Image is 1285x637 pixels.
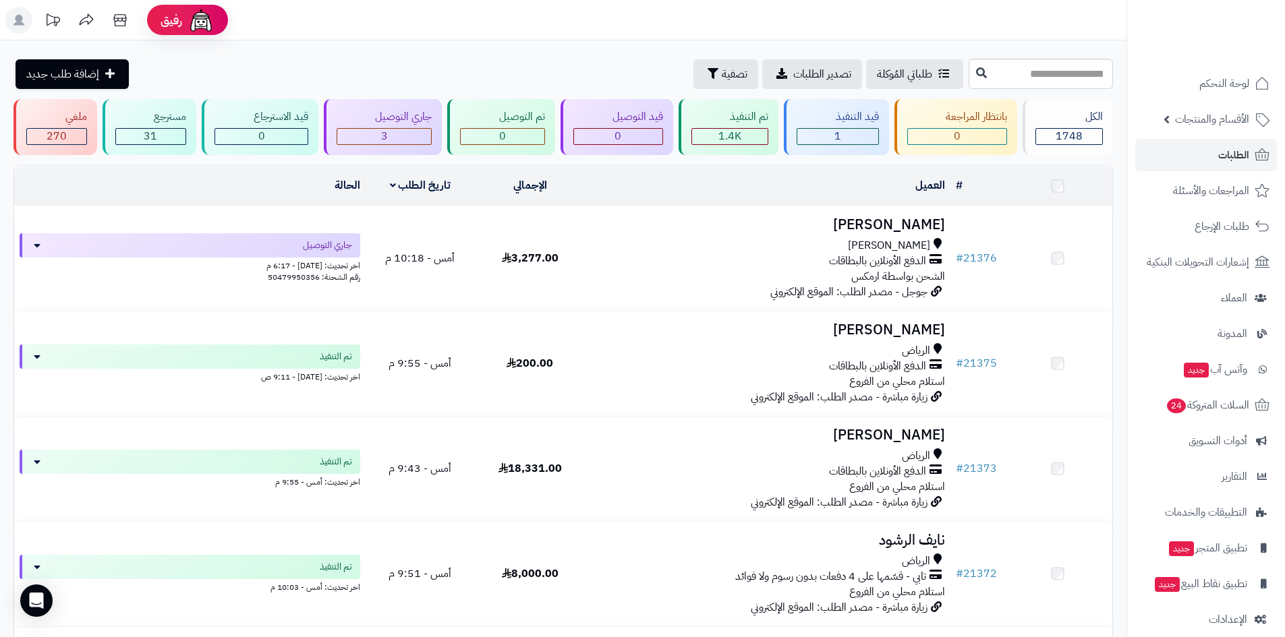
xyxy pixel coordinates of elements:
[513,177,547,193] a: الإجمالي
[1189,431,1247,450] span: أدوات التسويق
[1135,282,1277,314] a: العملاء
[793,66,851,82] span: تصدير الطلبات
[215,129,308,144] div: 0
[1020,99,1116,155] a: الكل1748
[573,109,663,125] div: قيد التوصيل
[956,566,963,582] span: #
[829,464,926,479] span: الدفع الأونلاين بالبطاقات
[834,128,841,144] span: 1
[381,128,388,144] span: 3
[1209,610,1247,629] span: الإعدادات
[797,109,879,125] div: قيد التنفيذ
[389,460,451,477] span: أمس - 9:43 م
[762,59,862,89] a: تصدير الطلبات
[1135,568,1277,600] a: تطبيق نقاط البيعجديد
[16,59,129,89] a: إضافة طلب جديد
[797,129,878,144] div: 1
[507,355,553,371] span: 200.00
[829,359,926,374] span: الدفع الأونلاين بالبطاقات
[11,99,100,155] a: ملغي 270
[590,217,945,233] h3: [PERSON_NAME]
[1221,289,1247,307] span: العملاء
[866,59,963,89] a: طلباتي المُوكلة
[116,129,186,144] div: 31
[20,584,53,617] div: Open Intercom Messenger
[390,177,451,193] a: تاريخ الطلب
[26,109,87,125] div: ملغي
[1165,503,1247,522] span: التطبيقات والخدمات
[47,128,67,144] span: 270
[956,355,963,371] span: #
[1056,128,1083,144] span: 1748
[36,7,69,37] a: تحديثات المنصة
[1135,496,1277,528] a: التطبيقات والخدمات
[829,253,926,269] span: الدفع الأونلاين بالبطاقات
[1153,574,1247,593] span: تطبيق نقاط البيع
[877,66,932,82] span: طلباتي المُوكلة
[1135,317,1277,350] a: المدونة
[1135,460,1277,493] a: التقارير
[590,427,945,443] h3: [PERSON_NAME]
[1175,110,1249,129] span: الأقسام والمنتجات
[956,566,997,582] a: #21372
[615,128,621,144] span: 0
[849,479,945,495] span: استلام محلي من الفروع
[502,566,559,582] span: 8,000.00
[461,129,544,144] div: 0
[1135,210,1277,243] a: طلبات الإرجاع
[320,455,352,468] span: تم التنفيذ
[320,350,352,363] span: تم التنفيذ
[892,99,1021,155] a: بانتظار المراجعة 0
[956,460,997,477] a: #21373
[907,109,1008,125] div: بانتظار المراجعة
[321,99,445,155] a: جاري التوصيل 3
[902,553,930,569] span: الرياض
[161,12,182,28] span: رفيق
[574,129,662,144] div: 0
[781,99,892,155] a: قيد التنفيذ 1
[1173,181,1249,200] span: المراجعات والأسئلة
[718,128,741,144] span: 1.4K
[303,239,352,252] span: جاري التوصيل
[337,109,432,125] div: جاري التوصيل
[848,238,930,253] span: [PERSON_NAME]
[1135,389,1277,421] a: السلات المتروكة24
[1218,324,1247,343] span: المدونة
[20,474,360,488] div: اخر تحديث: أمس - 9:55 م
[908,129,1007,144] div: 0
[100,99,200,155] a: مسترجع 31
[1166,396,1249,415] span: السلات المتروكة
[1135,246,1277,278] a: إشعارات التحويلات البنكية
[956,355,997,371] a: #21375
[902,343,930,359] span: الرياض
[268,271,360,283] span: رقم الشحنة: 50479950356
[751,494,927,510] span: زيارة مباشرة - مصدر الطلب: الموقع الإلكتروني
[1035,109,1103,125] div: الكل
[956,460,963,477] span: #
[849,584,945,600] span: استلام محلي من الفروع
[1218,146,1249,164] span: الطلبات
[676,99,782,155] a: تم التنفيذ 1.4K
[460,109,545,125] div: تم التوصيل
[692,129,768,144] div: 1443
[1147,253,1249,272] span: إشعارات التحويلات البنكية
[1135,67,1277,100] a: لوحة التحكم
[27,129,86,144] div: 270
[1135,425,1277,457] a: أدوات التسويق
[1222,467,1247,486] span: التقارير
[558,99,676,155] a: قيد التوصيل 0
[337,129,432,144] div: 3
[1135,603,1277,636] a: الإعدادات
[1135,532,1277,564] a: تطبيق المتجرجديد
[590,322,945,338] h3: [PERSON_NAME]
[751,599,927,615] span: زيارة مباشرة - مصدر الطلب: الموقع الإلكتروني
[751,389,927,405] span: زيارة مباشرة - مصدر الطلب: الموقع الإلكتروني
[199,99,321,155] a: قيد الاسترجاع 0
[1182,360,1247,379] span: وآتس آب
[956,177,963,193] a: #
[1135,139,1277,171] a: الطلبات
[915,177,945,193] a: العميل
[389,566,451,582] span: أمس - 9:51 م
[849,373,945,390] span: استلام محلي من الفروع
[502,250,559,266] span: 3,277.00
